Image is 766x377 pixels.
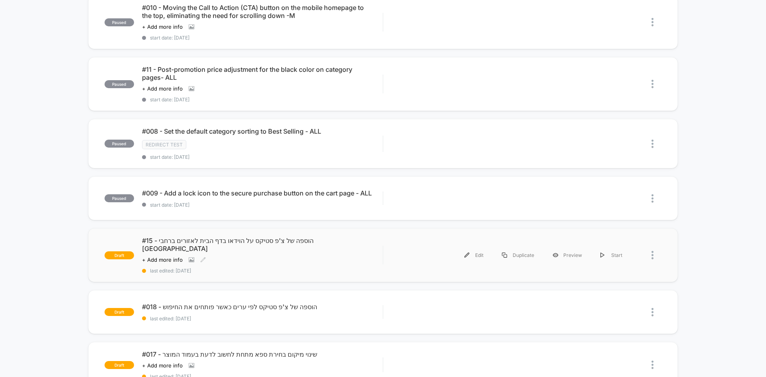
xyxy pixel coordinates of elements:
[142,4,383,20] span: #010 - Moving the Call to Action (CTA) button on the mobile homepage to the top, eliminating the ...
[600,253,604,258] img: menu
[142,257,183,263] span: + Add more info
[502,253,507,258] img: menu
[105,140,134,148] span: paused
[464,253,470,258] img: menu
[651,140,653,148] img: close
[651,18,653,26] img: close
[651,361,653,369] img: close
[142,65,383,81] span: #11 - Post-promotion price adjustment for the black color on category pages- ALL
[142,189,383,197] span: #009 - Add a lock icon to the secure purchase button on the cart page - ALL
[651,80,653,88] img: close
[591,246,632,264] div: Start
[493,246,543,264] div: Duplicate
[142,268,383,274] span: last edited: [DATE]
[142,140,186,149] span: Redirect Test
[105,308,134,316] span: draft
[142,350,383,358] span: #017 - שינוי מיקום בחירת ספא מתחת לחשוב לדעת בעמוד המוצר
[142,127,383,135] span: #008 - Set the default category sorting to Best Selling - ALL
[105,194,134,202] span: paused
[142,35,383,41] span: start date: [DATE]
[651,251,653,259] img: close
[105,251,134,259] span: draft
[543,246,591,264] div: Preview
[651,308,653,316] img: close
[142,237,383,253] span: #15 - הוספה של צ'פ סטיקס על הוידאו בדף הבית לאזורים ברחבי [GEOGRAPHIC_DATA]
[142,316,383,322] span: last edited: [DATE]
[142,97,383,103] span: start date: [DATE]
[142,202,383,208] span: start date: [DATE]
[142,85,183,92] span: + Add more info
[651,194,653,203] img: close
[105,80,134,88] span: paused
[142,362,183,369] span: + Add more info
[142,154,383,160] span: start date: [DATE]
[105,361,134,369] span: draft
[455,246,493,264] div: Edit
[105,18,134,26] span: paused
[142,24,183,30] span: + Add more info
[142,303,383,311] span: #018 - הוספה של צ'פ סטיקס לפי ערים כאשר פותחים את החיפוש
